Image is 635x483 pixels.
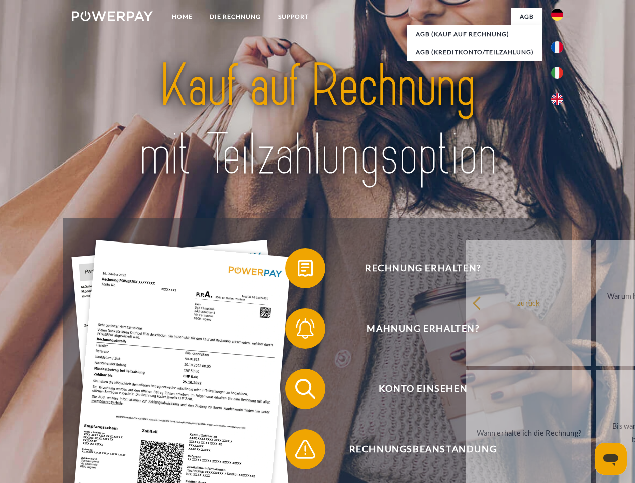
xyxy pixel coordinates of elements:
[551,9,563,21] img: de
[285,308,547,349] button: Mahnung erhalten?
[551,93,563,105] img: en
[300,308,546,349] span: Mahnung erhalten?
[407,43,542,61] a: AGB (Kreditkonto/Teilzahlung)
[472,296,585,309] div: zurück
[511,8,542,26] a: agb
[269,8,317,26] a: SUPPORT
[407,25,542,43] a: AGB (Kauf auf Rechnung)
[300,369,546,409] span: Konto einsehen
[285,369,547,409] button: Konto einsehen
[551,41,563,53] img: fr
[285,248,547,288] button: Rechnung erhalten?
[285,429,547,469] button: Rechnungsbeanstandung
[72,11,153,21] img: logo-powerpay-white.svg
[293,376,318,401] img: qb_search.svg
[163,8,201,26] a: Home
[201,8,269,26] a: DIE RECHNUNG
[293,437,318,462] img: qb_warning.svg
[472,426,585,439] div: Wann erhalte ich die Rechnung?
[595,443,627,475] iframe: Schaltfläche zum Öffnen des Messaging-Fensters
[293,316,318,341] img: qb_bell.svg
[293,256,318,281] img: qb_bill.svg
[551,67,563,79] img: it
[96,48,539,193] img: title-powerpay_de.svg
[300,429,546,469] span: Rechnungsbeanstandung
[300,248,546,288] span: Rechnung erhalten?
